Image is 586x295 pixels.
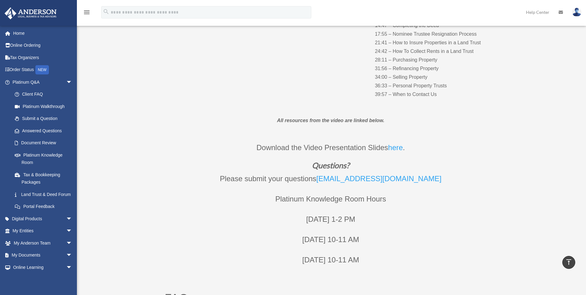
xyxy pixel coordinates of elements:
a: Submit a Question [9,113,82,125]
div: NEW [35,65,49,74]
a: Online Learningarrow_drop_down [4,261,82,273]
a: menu [83,11,90,16]
i: search [103,8,110,15]
span: arrow_drop_down [66,237,78,249]
em: Questions? [312,161,349,170]
p: Download the Video Presentation Slides . [165,141,497,161]
a: Land Trust & Deed Forum [9,188,78,201]
a: Portal Feedback [9,201,82,213]
span: arrow_drop_down [66,273,78,286]
a: Home [4,27,82,39]
span: arrow_drop_down [66,249,78,262]
a: Answered Questions [9,125,82,137]
a: Billingarrow_drop_down [4,273,82,286]
a: Tax & Bookkeeping Packages [9,169,82,188]
em: All resources from the video are linked below. [277,118,385,123]
a: Platinum Q&Aarrow_drop_down [4,76,82,88]
p: Platinum Knowledge Room Hours [165,193,497,213]
a: My Documentsarrow_drop_down [4,249,82,261]
p: Please submit your questions [165,172,497,193]
p: [DATE] 1-2 PM [165,213,497,233]
a: vertical_align_top [562,256,575,269]
a: Platinum Walkthrough [9,100,82,113]
p: [DATE] 10-11 AM [165,233,497,253]
img: User Pic [572,8,581,17]
span: arrow_drop_down [66,225,78,237]
span: arrow_drop_down [66,213,78,225]
a: Tax Organizers [4,51,82,64]
span: arrow_drop_down [66,76,78,89]
i: vertical_align_top [565,258,572,266]
span: arrow_drop_down [66,261,78,274]
img: Anderson Advisors Platinum Portal [3,7,58,19]
a: Online Ordering [4,39,82,52]
a: My Entitiesarrow_drop_down [4,225,82,237]
p: [DATE] 10-11 AM [165,253,497,274]
a: Order StatusNEW [4,64,82,76]
a: My Anderson Teamarrow_drop_down [4,237,82,249]
a: [EMAIL_ADDRESS][DOMAIN_NAME] [316,174,441,186]
a: Document Review [9,137,82,149]
a: Digital Productsarrow_drop_down [4,213,82,225]
i: menu [83,9,90,16]
a: here [388,143,403,155]
a: Client FAQ [9,88,82,101]
a: Platinum Knowledge Room [9,149,82,169]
